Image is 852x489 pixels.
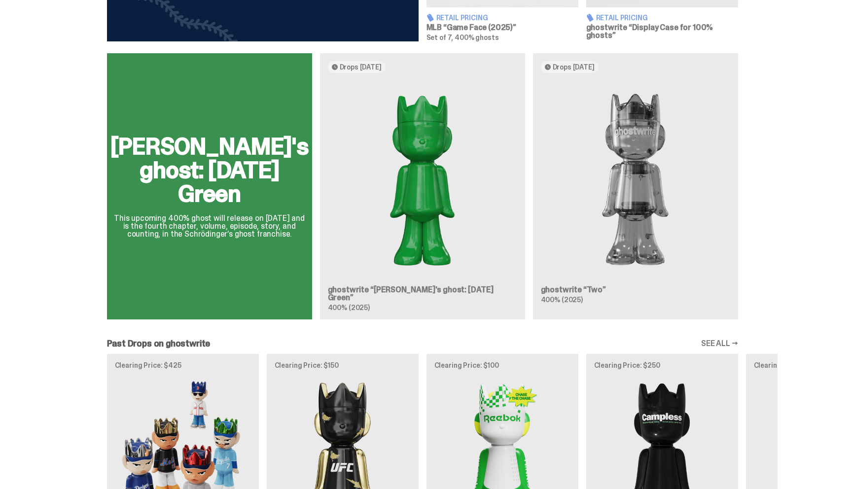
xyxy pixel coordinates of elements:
h3: ghostwrite “Display Case for 100% ghosts” [586,24,738,39]
span: 400% (2025) [541,295,583,304]
span: Retail Pricing [436,14,488,21]
h2: Past Drops on ghostwrite [107,339,211,348]
h3: ghostwrite “[PERSON_NAME]'s ghost: [DATE] Green” [328,286,517,302]
p: Clearing Price: $150 [275,362,411,369]
span: Drops [DATE] [553,63,595,71]
a: Drops [DATE] Schrödinger's ghost: Sunday Green [320,53,525,319]
p: Clearing Price: $425 [115,362,251,369]
img: Schrödinger's ghost: Sunday Green [328,81,517,278]
img: Two [541,81,730,278]
h3: MLB “Game Face (2025)” [426,24,578,32]
p: Clearing Price: $250 [594,362,730,369]
span: 400% (2025) [328,303,370,312]
h3: ghostwrite “Two” [541,286,730,294]
span: Retail Pricing [596,14,648,21]
p: Clearing Price: $100 [434,362,570,369]
a: SEE ALL → [701,340,738,348]
span: Drops [DATE] [340,63,382,71]
span: Set of 7, 400% ghosts [426,33,499,42]
h2: [PERSON_NAME]'s ghost: [DATE] Green [110,135,309,206]
p: This upcoming 400% ghost will release on [DATE] and is the fourth chapter, volume, episode, story... [110,214,309,238]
